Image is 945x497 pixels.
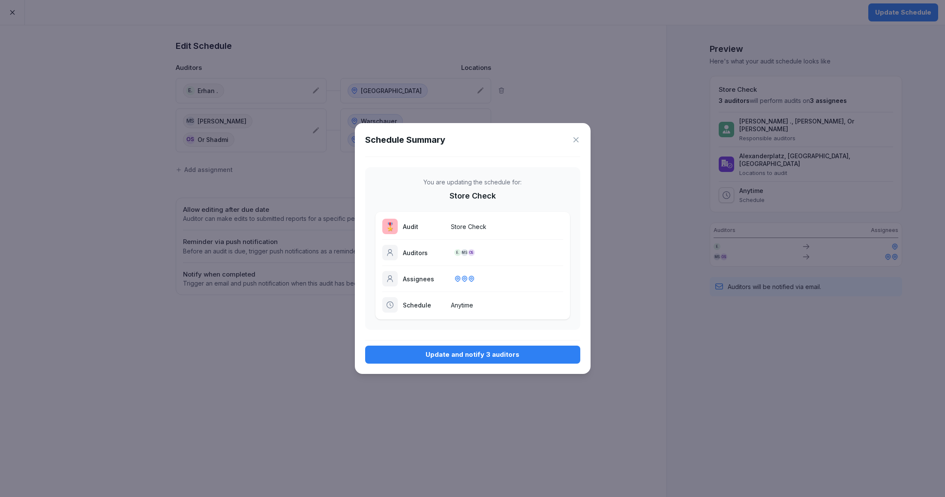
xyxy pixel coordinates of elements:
[403,222,446,231] p: Audit
[365,133,445,146] h1: Schedule Summary
[450,190,496,202] p: Store Check
[454,249,461,256] div: E.
[403,274,446,283] p: Assignees
[423,178,522,187] p: You are updating the schedule for:
[403,301,446,310] p: Schedule
[372,350,573,359] div: Update and notify 3 auditors
[451,301,563,310] p: Anytime
[451,222,563,231] p: Store Check
[403,248,446,257] p: Auditors
[468,249,475,256] div: OS
[385,221,395,232] p: 🎖️
[365,346,580,364] button: Update and notify 3 auditors
[461,249,468,256] div: MS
